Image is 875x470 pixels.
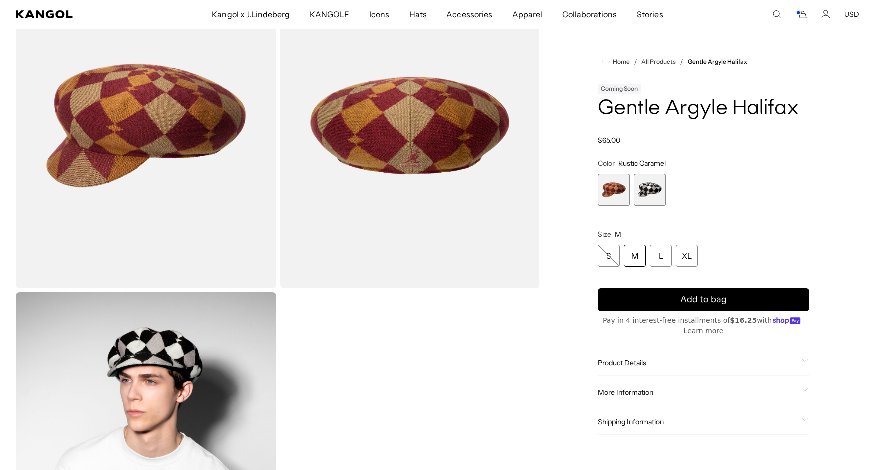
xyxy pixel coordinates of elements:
[618,159,666,168] span: Rustic Caramel
[821,10,830,19] a: Account
[598,358,797,367] span: Product Details
[598,56,809,68] nav: breadcrumbs
[598,388,797,397] span: More Information
[641,58,676,65] a: All Products
[772,10,781,19] summary: Search here
[598,159,615,168] span: Color
[844,10,859,19] button: USD
[598,174,630,206] label: Rustic Caramel
[598,245,620,267] div: S
[680,293,727,306] span: Add to bag
[16,10,140,18] a: Kangol
[795,10,807,19] button: Cart
[624,245,646,267] div: M
[598,84,641,94] div: Coming Soon
[611,58,630,65] span: Home
[598,98,809,120] h1: Gentle Argyle Halifax
[676,56,683,68] li: /
[598,417,797,426] span: Shipping Information
[650,245,672,267] div: L
[598,174,630,206] div: 1 of 2
[615,230,621,239] span: M
[598,136,620,145] span: $65.00
[630,56,637,68] li: /
[598,288,809,311] button: Add to bag
[598,230,611,239] span: Size
[602,57,630,66] a: Home
[688,58,748,65] a: Gentle Argyle Halifax
[634,174,666,206] div: 2 of 2
[634,174,666,206] label: Black
[676,245,698,267] div: XL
